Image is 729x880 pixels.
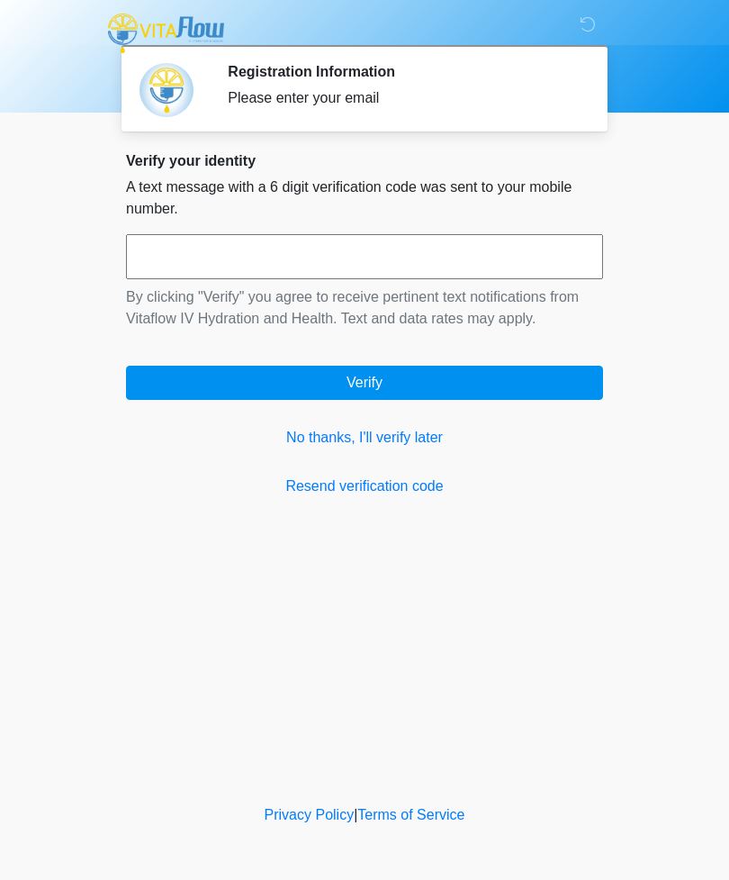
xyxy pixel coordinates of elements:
[139,63,193,117] img: Agent Avatar
[126,286,603,330] p: By clicking "Verify" you agree to receive pertinent text notifications from Vitaflow IV Hydration...
[357,807,464,822] a: Terms of Service
[126,476,603,497] a: Resend verification code
[228,63,576,80] h2: Registration Information
[354,807,357,822] a: |
[126,366,603,400] button: Verify
[228,87,576,109] div: Please enter your email
[265,807,355,822] a: Privacy Policy
[126,427,603,449] a: No thanks, I'll verify later
[126,177,603,220] p: A text message with a 6 digit verification code was sent to your mobile number.
[126,152,603,169] h2: Verify your identity
[108,14,224,53] img: Vitaflow IV Hydration and Health Logo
